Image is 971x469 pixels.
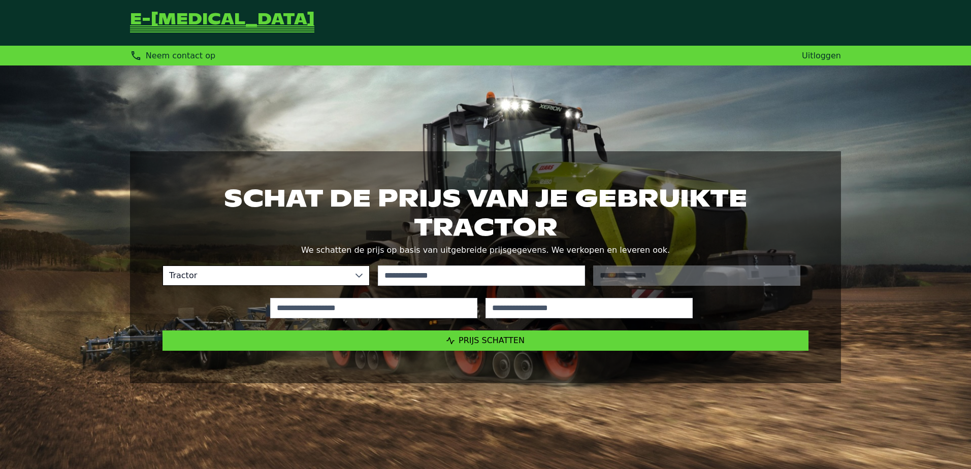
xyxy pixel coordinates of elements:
[459,336,525,345] span: Prijs schatten
[146,51,215,60] span: Neem contact op
[163,330,808,351] button: Prijs schatten
[163,266,349,285] span: Tractor
[130,50,215,61] div: Neem contact op
[130,12,314,33] a: Terug naar de startpagina
[802,51,841,60] a: Uitloggen
[163,184,808,241] h1: Schat de prijs van je gebruikte tractor
[163,243,808,257] p: We schatten de prijs op basis van uitgebreide prijsgegevens. We verkopen en leveren ook.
